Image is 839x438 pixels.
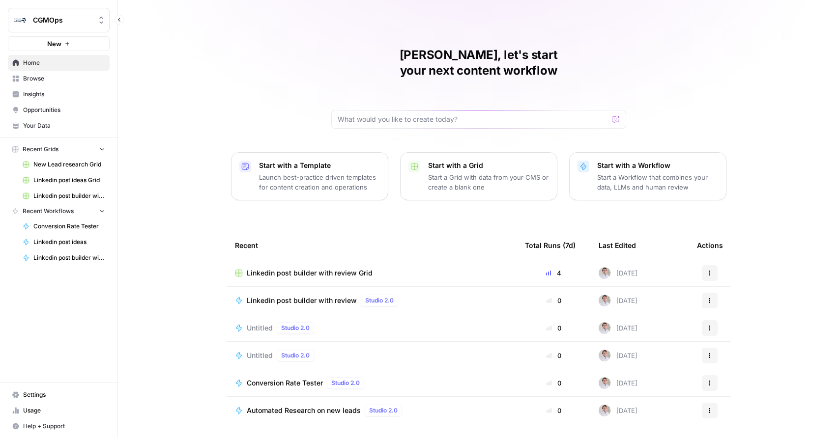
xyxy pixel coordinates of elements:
[259,161,380,170] p: Start with a Template
[235,232,509,259] div: Recent
[23,207,74,216] span: Recent Workflows
[8,204,110,219] button: Recent Workflows
[8,86,110,102] a: Insights
[599,377,610,389] img: gb5sba3xopuoyap1i3ljhgpw2lzq
[33,222,105,231] span: Conversion Rate Tester
[23,58,105,67] span: Home
[281,324,310,332] span: Studio 2.0
[597,172,718,192] p: Start a Workflow that combines your data, LLMs and human review
[235,405,509,416] a: Automated Research on new leadsStudio 2.0
[525,351,583,360] div: 0
[8,71,110,86] a: Browse
[365,296,394,305] span: Studio 2.0
[33,15,92,25] span: CGMOps
[247,406,361,415] span: Automated Research on new leads
[338,114,608,124] input: What would you like to create today?
[599,377,637,389] div: [DATE]
[23,406,105,415] span: Usage
[525,378,583,388] div: 0
[33,160,105,169] span: New Lead research Grid
[331,379,360,387] span: Studio 2.0
[428,172,549,192] p: Start a Grid with data from your CMS or create a blank one
[235,350,509,361] a: UntitledStudio 2.0
[599,322,637,334] div: [DATE]
[23,74,105,83] span: Browse
[8,8,110,32] button: Workspace: CGMOps
[599,295,610,306] img: gb5sba3xopuoyap1i3ljhgpw2lzq
[599,267,637,279] div: [DATE]
[525,232,576,259] div: Total Runs (7d)
[247,351,273,360] span: Untitled
[599,350,610,361] img: gb5sba3xopuoyap1i3ljhgpw2lzq
[8,418,110,434] button: Help + Support
[599,405,610,416] img: gb5sba3xopuoyap1i3ljhgpw2lzq
[33,192,105,200] span: Linkedin post builder with review Grid
[599,405,637,416] div: [DATE]
[18,172,110,188] a: Linkedin post ideas Grid
[8,36,110,51] button: New
[33,176,105,185] span: Linkedin post ideas Grid
[599,322,610,334] img: gb5sba3xopuoyap1i3ljhgpw2lzq
[369,406,398,415] span: Studio 2.0
[8,403,110,418] a: Usage
[400,152,557,200] button: Start with a GridStart a Grid with data from your CMS or create a blank one
[18,219,110,234] a: Conversion Rate Tester
[599,295,637,306] div: [DATE]
[697,232,723,259] div: Actions
[247,323,273,333] span: Untitled
[259,172,380,192] p: Launch best-practice driven templates for content creation and operations
[247,378,323,388] span: Conversion Rate Tester
[235,377,509,389] a: Conversion Rate TesterStudio 2.0
[235,322,509,334] a: UntitledStudio 2.0
[247,268,373,278] span: Linkedin post builder with review Grid
[23,145,58,154] span: Recent Grids
[8,102,110,118] a: Opportunities
[18,157,110,172] a: New Lead research Grid
[11,11,29,29] img: CGMOps Logo
[18,250,110,266] a: Linkedin post builder with review
[235,268,509,278] a: Linkedin post builder with review Grid
[235,295,509,306] a: Linkedin post builder with reviewStudio 2.0
[33,238,105,246] span: Linkedin post ideas
[23,90,105,99] span: Insights
[525,268,583,278] div: 4
[599,232,636,259] div: Last Edited
[525,323,583,333] div: 0
[23,106,105,114] span: Opportunities
[281,351,310,360] span: Studio 2.0
[8,142,110,157] button: Recent Grids
[231,152,388,200] button: Start with a TemplateLaunch best-practice driven templates for content creation and operations
[23,422,105,431] span: Help + Support
[23,121,105,130] span: Your Data
[569,152,726,200] button: Start with a WorkflowStart a Workflow that combines your data, LLMs and human review
[8,387,110,403] a: Settings
[247,296,357,305] span: Linkedin post builder with review
[8,55,110,71] a: Home
[525,296,583,305] div: 0
[18,234,110,250] a: Linkedin post ideas
[8,118,110,134] a: Your Data
[597,161,718,170] p: Start with a Workflow
[23,390,105,399] span: Settings
[599,350,637,361] div: [DATE]
[599,267,610,279] img: gb5sba3xopuoyap1i3ljhgpw2lzq
[428,161,549,170] p: Start with a Grid
[18,188,110,204] a: Linkedin post builder with review Grid
[33,253,105,262] span: Linkedin post builder with review
[525,406,583,415] div: 0
[47,39,61,49] span: New
[331,47,626,79] h1: [PERSON_NAME], let's start your next content workflow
